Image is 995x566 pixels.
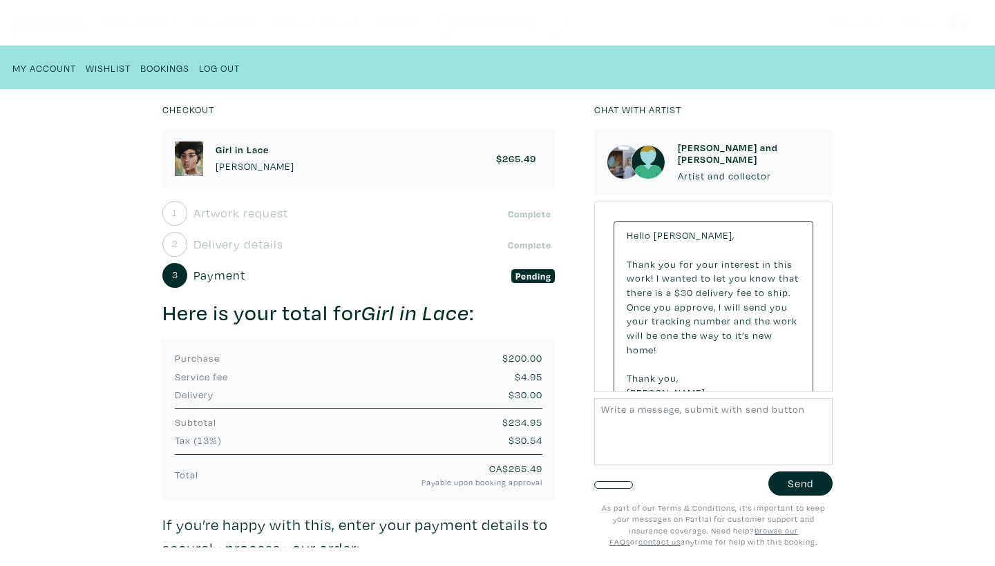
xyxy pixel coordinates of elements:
span: home! [627,343,656,356]
span: is [655,286,663,299]
small: Bookings [140,61,189,75]
span: send [743,300,767,313]
span: number [694,314,731,327]
span: in [762,257,771,271]
span: to [755,286,765,299]
a: Bookings [140,58,189,77]
span: $ [509,433,542,447]
small: Wishlist [86,61,131,75]
span: will [627,329,643,342]
span: you [770,300,788,313]
span: approve, [674,300,716,313]
span: one [661,329,679,342]
span: $4.95 [515,370,542,383]
small: 2 [172,239,178,248]
h3: Here is your total for : [162,300,555,326]
span: this [774,257,793,271]
a: contact us [638,536,681,547]
img: avatar.png [631,145,665,179]
a: Browse our FAQs [609,525,798,547]
small: Log Out [199,61,240,75]
p: Artist and collector [678,168,820,184]
span: you [658,257,676,271]
input: Search [449,14,553,32]
span: Purchase [175,351,220,364]
span: 234.95 [509,416,542,429]
a: Rent Art [374,9,427,37]
span: Thank [627,257,656,271]
span: CA$ [489,462,542,475]
p: If you’re happy with this, enter your payment details to securely process your order: [162,513,555,560]
span: delivery [696,286,734,299]
span: a [666,286,672,299]
small: My Account [12,61,76,75]
a: $265.49 [496,153,542,164]
small: 3 [172,270,178,280]
button: Send [768,471,833,496]
span: let [714,271,726,284]
span: your [627,314,649,327]
span: and [734,314,752,327]
small: Chat with artist [594,103,681,116]
span: Delivery details [193,235,283,253]
span: way [700,329,719,342]
a: Browse All [187,9,260,37]
span: 265.49 [509,462,542,475]
span: work [773,314,797,327]
span: Thank [627,371,656,384]
img: phpThumb.php [175,141,203,176]
span: it’s [735,329,750,342]
a: About Us [825,9,891,37]
span: Pending [511,269,555,283]
small: As part of our Terms & Conditions, it's important to keep your messages on Partial for customer s... [602,502,825,547]
span: $200.00 [502,351,542,364]
span: you [729,271,747,284]
h6: $ [496,153,536,164]
span: interest [721,257,759,271]
span: fee [737,286,752,299]
span: I [719,300,721,313]
img: phpThumb.php [607,145,641,179]
small: 1 [172,208,178,217]
span: [PERSON_NAME] [627,386,705,399]
span: Subtotal [175,416,216,429]
span: there [627,286,652,299]
small: Checkout [162,103,214,116]
span: you, [658,371,679,384]
span: Tax (13%) [175,433,222,447]
span: Artwork request [193,204,288,222]
span: $30 [674,286,693,299]
h6: Girl in Lace [216,144,294,155]
span: $ [502,416,542,429]
span: Complete [504,238,555,252]
span: 30.54 [515,433,542,447]
span: to [701,271,711,284]
span: to [722,329,732,342]
span: ship. [768,286,791,299]
span: [PERSON_NAME], [654,228,735,242]
a: Discover Artists [267,9,368,37]
span: Hello [627,228,651,242]
span: tracking [652,314,691,327]
span: Delivery [175,388,214,401]
span: work! [627,271,654,284]
span: you [654,300,672,313]
span: wanted [662,271,698,284]
span: the [681,329,697,342]
span: Service fee [175,370,228,383]
span: new [752,329,773,342]
span: Total [175,468,198,481]
span: the [755,314,770,327]
span: for [679,257,694,271]
span: your [696,257,719,271]
span: that [779,271,799,284]
h6: [PERSON_NAME] and [PERSON_NAME] [678,141,820,166]
span: know [750,271,776,284]
img: avatar.png [949,12,970,33]
span: Complete [504,207,555,221]
a: My Account [12,58,76,77]
span: 265.49 [502,152,536,165]
em: Girl in Lace [361,300,469,325]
